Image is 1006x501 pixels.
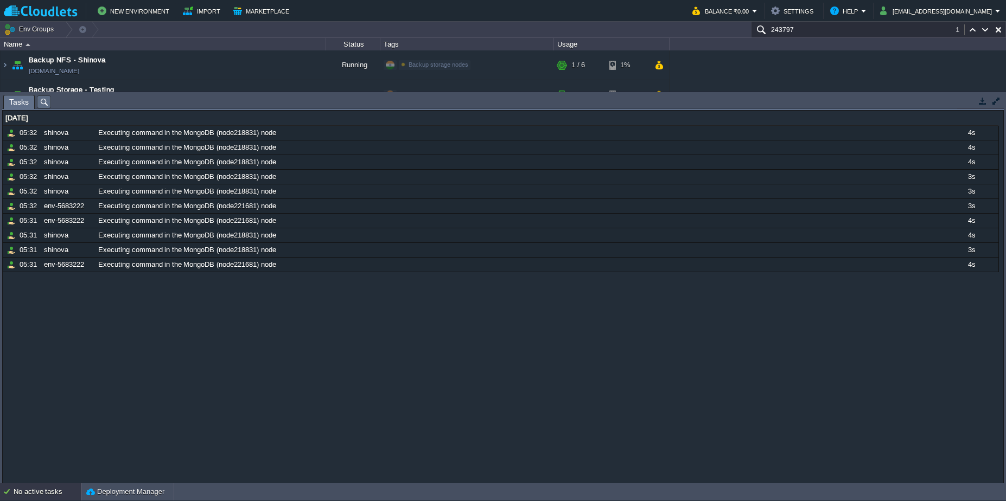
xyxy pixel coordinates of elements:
div: 2% [609,80,645,110]
span: Executing command in the MongoDB (node221681) node [98,201,276,211]
div: 05:31 [20,258,40,272]
div: 3s [945,243,998,257]
div: shinova [41,170,94,184]
div: Tags [381,38,553,50]
button: Settings [771,4,817,17]
span: Executing command in the MongoDB (node218831) node [98,143,276,152]
div: 4s [945,155,998,169]
div: 05:32 [20,199,40,213]
div: env-5683222 [41,199,94,213]
div: No active tasks [14,483,81,500]
div: 05:32 [20,184,40,198]
div: Usage [555,38,669,50]
div: 4s [945,140,998,155]
span: Executing command in the MongoDB (node218831) node [98,128,276,138]
img: Cloudlets [4,4,78,18]
div: 4s [945,126,998,140]
div: 3s [945,170,998,184]
button: Env Groups [4,22,58,37]
div: Running [326,80,380,110]
div: 05:32 [20,126,40,140]
button: Marketplace [233,4,292,17]
div: 4s [945,258,998,272]
span: Executing command in the MongoDB (node218831) node [98,245,276,255]
button: Help [830,4,861,17]
span: Executing command in the MongoDB (node218831) node [98,187,276,196]
div: 05:32 [20,155,40,169]
div: shinova [41,155,94,169]
div: shinova [41,126,94,140]
img: AMDAwAAAACH5BAEAAAAALAAAAAABAAEAAAICRAEAOw== [10,50,25,80]
span: Backup storage nodes [409,61,468,68]
span: Executing command in the MongoDB (node221681) node [98,216,276,226]
img: AMDAwAAAACH5BAEAAAAALAAAAAABAAEAAAICRAEAOw== [1,80,9,110]
span: Executing command in the MongoDB (node218831) node [98,230,276,240]
div: 05:32 [20,140,40,155]
a: Backup Storage - Testing [29,85,114,95]
div: 4s [945,228,998,242]
div: env-5683222 [41,258,94,272]
div: 1 / 6 [571,50,585,80]
div: 4s [945,214,998,228]
img: AMDAwAAAACH5BAEAAAAALAAAAAABAAEAAAICRAEAOw== [10,80,25,110]
a: Backup NFS - Shinova [29,55,106,66]
div: 05:31 [20,243,40,257]
span: [DOMAIN_NAME] [29,66,79,76]
img: AMDAwAAAACH5BAEAAAAALAAAAAABAAEAAAICRAEAOw== [26,43,30,46]
div: 05:32 [20,170,40,184]
span: Executing command in the MongoDB (node218831) node [98,172,276,182]
button: Balance ₹0.00 [692,4,752,17]
div: Name [1,38,326,50]
div: 3s [945,199,998,213]
div: [DATE] [3,111,998,125]
button: [EMAIL_ADDRESS][DOMAIN_NAME] [880,4,995,17]
div: 1% [609,50,645,80]
div: env-5683222 [41,214,94,228]
div: 05:31 [20,228,40,242]
span: Executing command in the MongoDB (node218831) node [98,157,276,167]
div: 1 [956,24,965,35]
span: Executing command in the MongoDB (node221681) node [98,260,276,269]
button: Deployment Manager [86,486,164,497]
img: AMDAwAAAACH5BAEAAAAALAAAAAABAAEAAAICRAEAOw== [1,50,9,80]
div: Running [326,50,380,80]
div: 1 / 6 [571,80,585,110]
div: Status [327,38,380,50]
div: shinova [41,228,94,242]
div: shinova [41,243,94,257]
div: 05:31 [20,214,40,228]
div: shinova [41,184,94,198]
div: 3s [945,184,998,198]
span: Tasks [9,95,29,109]
button: Import [183,4,224,17]
div: shinova [41,140,94,155]
button: New Environment [98,4,173,17]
